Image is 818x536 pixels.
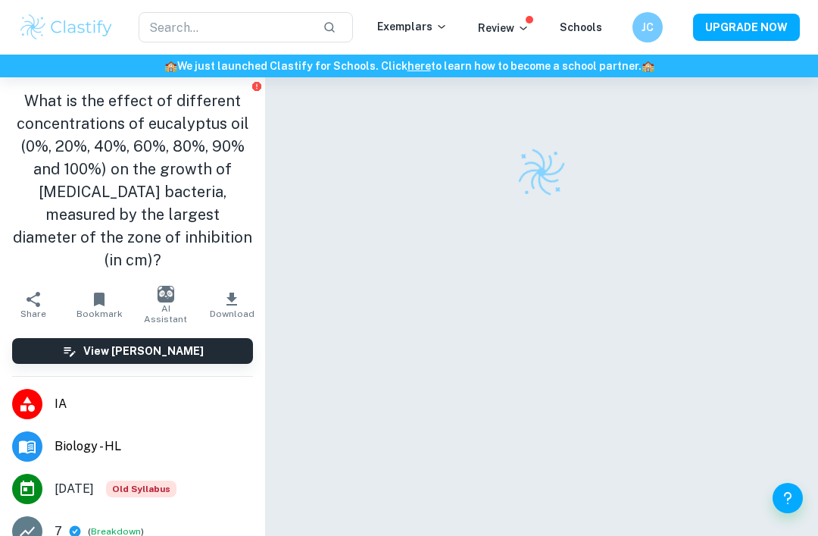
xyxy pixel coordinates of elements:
h6: We just launched Clastify for Schools. Click to learn how to become a school partner. [3,58,815,74]
button: UPGRADE NOW [693,14,800,41]
button: Download [199,284,266,326]
p: Review [478,20,529,36]
span: Bookmark [76,309,123,319]
p: Exemplars [377,18,448,35]
h1: What is the effect of different concentrations of eucalyptus oil (0%, 20%, 40%, 60%, 80%, 90% and... [12,89,253,271]
button: Bookmark [67,284,133,326]
span: Biology - HL [55,437,253,456]
a: here [407,60,431,72]
button: Report issue [251,80,262,92]
span: Old Syllabus [106,481,176,497]
button: JC [632,12,663,42]
h6: JC [639,19,657,36]
img: AI Assistant [158,286,174,302]
span: 🏫 [164,60,177,72]
button: AI Assistant [133,284,199,326]
div: Starting from the May 2025 session, the Biology IA requirements have changed. It's OK to refer to... [106,481,176,497]
span: 🏫 [642,60,654,72]
button: Help and Feedback [773,483,803,513]
a: Schools [560,21,602,33]
span: Share [20,309,46,319]
img: Clastify logo [513,143,570,201]
span: AI Assistant [142,303,190,324]
input: Search... [139,12,311,42]
span: IA [55,395,253,413]
span: Download [210,309,254,319]
img: Clastify logo [18,12,114,42]
button: View [PERSON_NAME] [12,338,253,364]
h6: View [PERSON_NAME] [83,343,204,359]
span: [DATE] [55,480,94,498]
